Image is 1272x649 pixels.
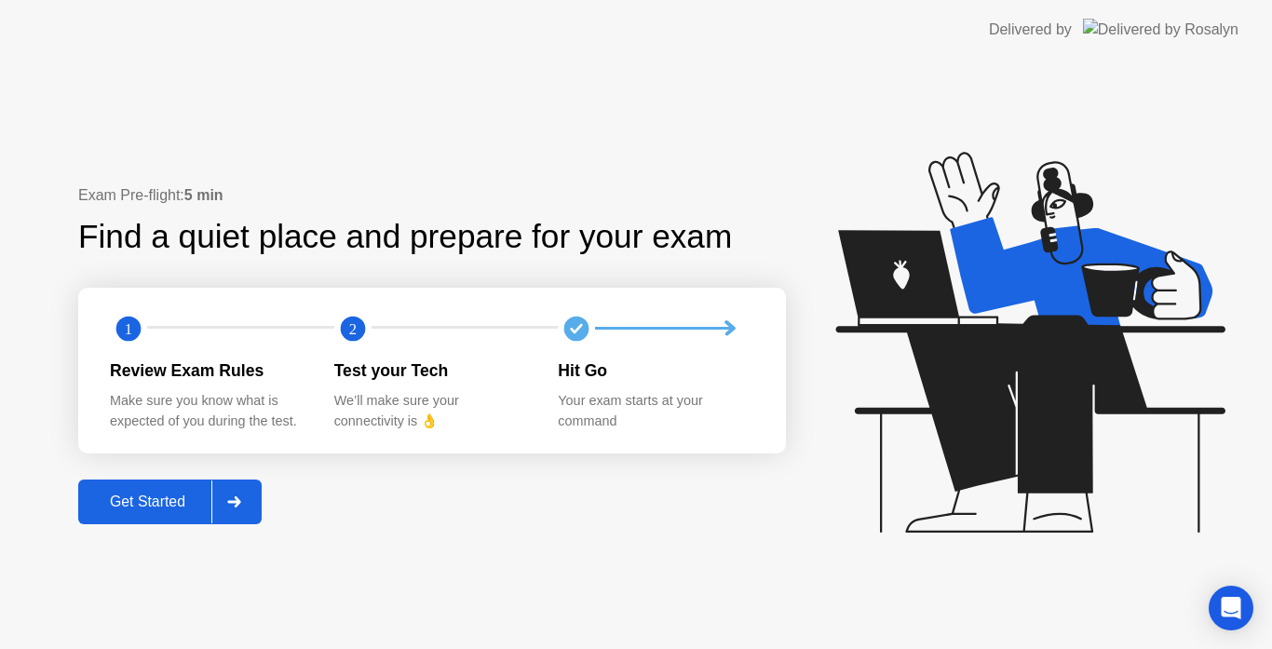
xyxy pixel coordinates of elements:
[349,319,357,337] text: 2
[84,494,211,510] div: Get Started
[334,391,529,431] div: We’ll make sure your connectivity is 👌
[110,391,304,431] div: Make sure you know what is expected of you during the test.
[989,19,1072,41] div: Delivered by
[78,184,786,207] div: Exam Pre-flight:
[1209,586,1253,630] div: Open Intercom Messenger
[558,391,752,431] div: Your exam starts at your command
[110,358,304,383] div: Review Exam Rules
[184,187,223,203] b: 5 min
[78,480,262,524] button: Get Started
[78,212,735,262] div: Find a quiet place and prepare for your exam
[1083,19,1238,40] img: Delivered by Rosalyn
[334,358,529,383] div: Test your Tech
[125,319,132,337] text: 1
[558,358,752,383] div: Hit Go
